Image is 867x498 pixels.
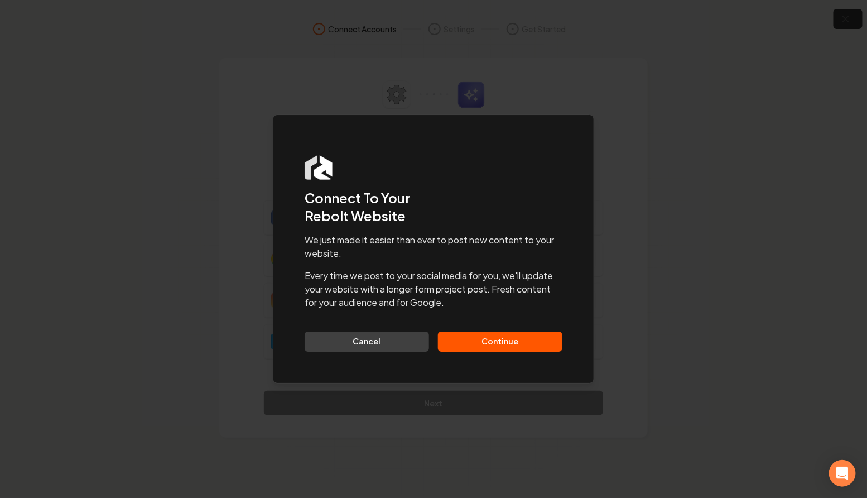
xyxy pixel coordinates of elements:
[305,155,333,180] img: Rebolt Logo
[305,189,562,224] h2: Connect To Your Rebolt Website
[305,269,562,309] p: Every time we post to your social media for you, we'll update your website with a longer form pro...
[305,332,429,352] button: Cancel
[438,332,562,352] button: Continue
[305,233,562,260] p: We just made it easier than ever to post new content to your website.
